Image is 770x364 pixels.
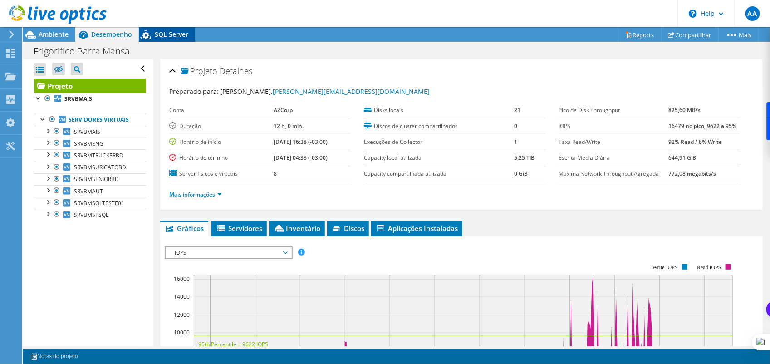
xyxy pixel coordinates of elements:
[174,275,190,283] text: 16000
[559,138,669,147] label: Taxa Read/Write
[689,10,697,18] svg: \n
[661,28,719,42] a: Compartilhar
[274,106,293,114] b: AZCorp
[364,169,514,178] label: Capacity compartilhada utilizada
[652,264,678,271] text: Write IOPS
[174,329,190,336] text: 10000
[274,138,328,146] b: [DATE] 16:38 (-03:00)
[669,170,716,177] b: 772,08 megabits/s
[181,67,217,76] span: Projeto
[274,170,277,177] b: 8
[91,30,132,39] span: Desempenho
[514,106,520,114] b: 21
[669,106,701,114] b: 825,60 MB/s
[220,65,252,76] span: Detalhes
[332,224,364,233] span: Discos
[165,224,204,233] span: Gráficos
[39,30,69,39] span: Ambiente
[174,293,190,300] text: 14000
[34,79,146,93] a: Projeto
[34,93,146,105] a: SRVBMAIS
[34,173,146,185] a: SRVBMSENIORBD
[514,122,517,130] b: 0
[34,185,146,197] a: SRVBMAUT
[155,30,188,39] span: SQL Server
[273,87,430,96] a: [PERSON_NAME][EMAIL_ADDRESS][DOMAIN_NAME]
[669,122,737,130] b: 16479 no pico, 9622 a 95%
[34,162,146,173] a: SRVBMSURICATOBD
[514,170,528,177] b: 0 GiB
[169,169,274,178] label: Server físicos e virtuais
[274,224,320,233] span: Inventário
[718,28,759,42] a: Mais
[74,163,126,171] span: SRVBMSURICATOBD
[34,114,146,126] a: Servidores virtuais
[169,122,274,131] label: Duração
[364,106,514,115] label: Disks locais
[220,87,430,96] span: [PERSON_NAME],
[669,138,722,146] b: 92% Read / 8% Write
[29,46,144,56] h1: Frigorifico Barra Mansa
[74,199,124,207] span: SRVBMSQLTESTE01
[274,122,304,130] b: 12 h, 0 min.
[364,122,514,131] label: Discos de cluster compartilhados
[34,197,146,209] a: SRVBMSQLTESTE01
[34,138,146,149] a: SRVBMENG
[274,154,328,162] b: [DATE] 04:38 (-03:00)
[64,95,92,103] b: SRVBMAIS
[74,211,108,219] span: SRVBMSPSQL
[697,264,722,271] text: Read IOPS
[169,153,274,162] label: Horário de término
[34,126,146,138] a: SRVBMAIS
[745,6,760,21] span: AA
[559,169,669,178] label: Maxima Network Throughput Agregada
[669,154,696,162] b: 644,91 GiB
[559,153,669,162] label: Escrita Média Diária
[559,122,669,131] label: IOPS
[559,106,669,115] label: Pico de Disk Throughput
[376,224,458,233] span: Aplicações Instaladas
[74,152,123,159] span: SRVBMTRUCKERBD
[169,138,274,147] label: Horário de início
[34,149,146,161] a: SRVBMTRUCKERBD
[25,351,84,362] a: Notas do projeto
[169,87,219,96] label: Preparado para:
[74,140,103,148] span: SRVBMENG
[364,153,514,162] label: Capacity local utilizada
[34,209,146,221] a: SRVBMSPSQL
[169,106,274,115] label: Conta
[364,138,514,147] label: Execuções de Collector
[174,311,190,319] text: 12000
[170,247,287,258] span: IOPS
[514,154,535,162] b: 5,25 TiB
[514,138,517,146] b: 1
[198,340,268,348] text: 95th Percentile = 9622 IOPS
[618,28,662,42] a: Reports
[216,224,262,233] span: Servidores
[74,128,100,136] span: SRVBMAIS
[74,187,103,195] span: SRVBMAUT
[74,175,119,183] span: SRVBMSENIORBD
[169,191,222,198] a: Mais informações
